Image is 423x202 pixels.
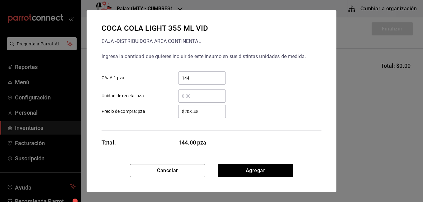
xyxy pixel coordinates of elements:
input: CAJA 1 pza [178,74,226,82]
button: Agregar [218,164,293,177]
span: Unidad de receta: pza [102,93,144,99]
span: CAJA 1 pza [102,75,124,81]
button: Cancelar [130,164,205,177]
input: Unidad de receta: pza [178,92,226,100]
span: 144.00 pza [178,138,226,147]
div: Total: [102,138,116,147]
input: Precio de compra: pza [178,108,226,115]
div: Ingresa la cantidad que quieres incluir de este insumo en sus distintas unidades de medida. [102,52,321,62]
div: COCA COLA LIGHT 355 ML VID [102,23,208,34]
div: CAJA - DISTRIBUIDORA ARCA CONTINENTAL [102,36,208,46]
span: Precio de compra: pza [102,108,145,115]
